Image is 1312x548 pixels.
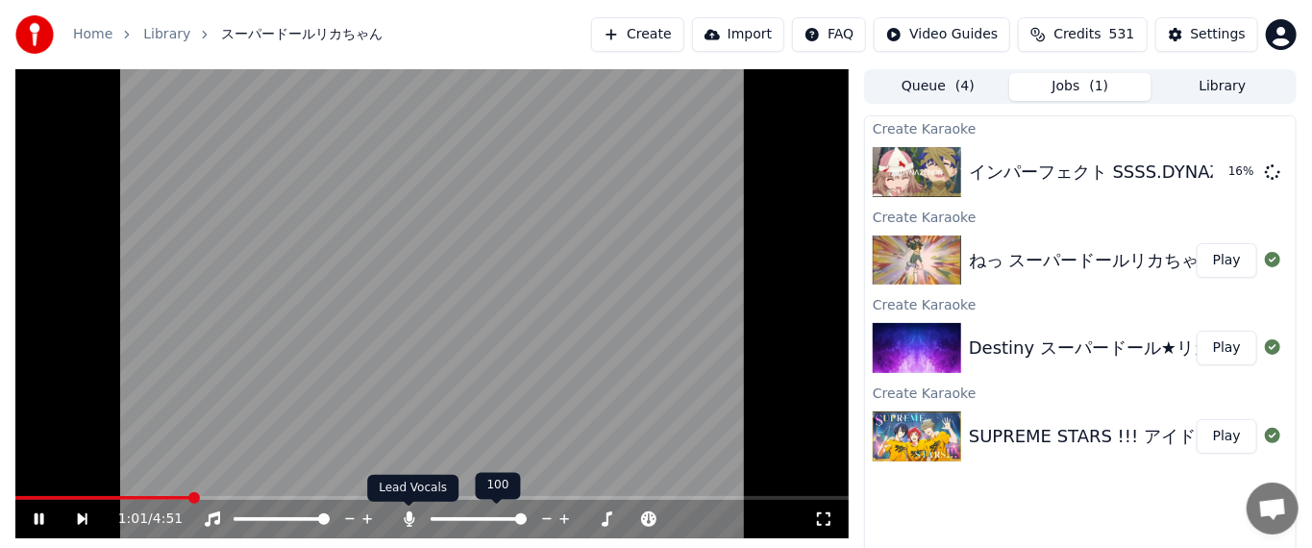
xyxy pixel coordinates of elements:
[367,475,458,502] div: Lead Vocals
[865,292,1296,315] div: Create Karaoke
[692,17,784,52] button: Import
[15,15,54,54] img: youka
[1197,243,1257,278] button: Play
[874,17,1010,52] button: Video Guides
[1197,331,1257,365] button: Play
[955,77,975,96] span: ( 4 )
[73,25,112,44] a: Home
[865,205,1296,228] div: Create Karaoke
[221,25,383,44] span: スーパードールリカちゃん
[1197,419,1257,454] button: Play
[1090,77,1109,96] span: ( 1 )
[865,381,1296,404] div: Create Karaoke
[1053,25,1101,44] span: Credits
[865,116,1296,139] div: Create Karaoke
[73,25,383,44] nav: breadcrumb
[1109,25,1135,44] span: 531
[143,25,190,44] a: Library
[1191,25,1246,44] div: Settings
[1018,17,1147,52] button: Credits531
[969,247,1244,274] div: ねっ スーパードールリカちゃん op
[1009,73,1151,101] button: Jobs
[118,510,164,529] div: /
[591,17,684,52] button: Create
[1247,483,1299,535] a: チャットを開く
[118,510,148,529] span: 1:01
[476,473,521,500] div: 100
[1155,17,1258,52] button: Settings
[1228,164,1257,180] div: 16 %
[792,17,866,52] button: FAQ
[153,510,183,529] span: 4:51
[1151,73,1294,101] button: Library
[867,73,1009,101] button: Queue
